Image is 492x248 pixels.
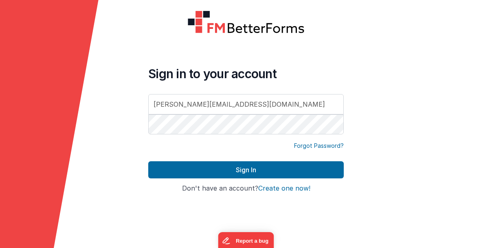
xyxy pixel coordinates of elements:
[148,161,344,178] button: Sign In
[294,142,344,150] a: Forgot Password?
[258,185,310,192] button: Create one now!
[148,66,344,81] h4: Sign in to your account
[148,94,344,114] input: Email Address
[148,185,344,192] h4: Don't have an account?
